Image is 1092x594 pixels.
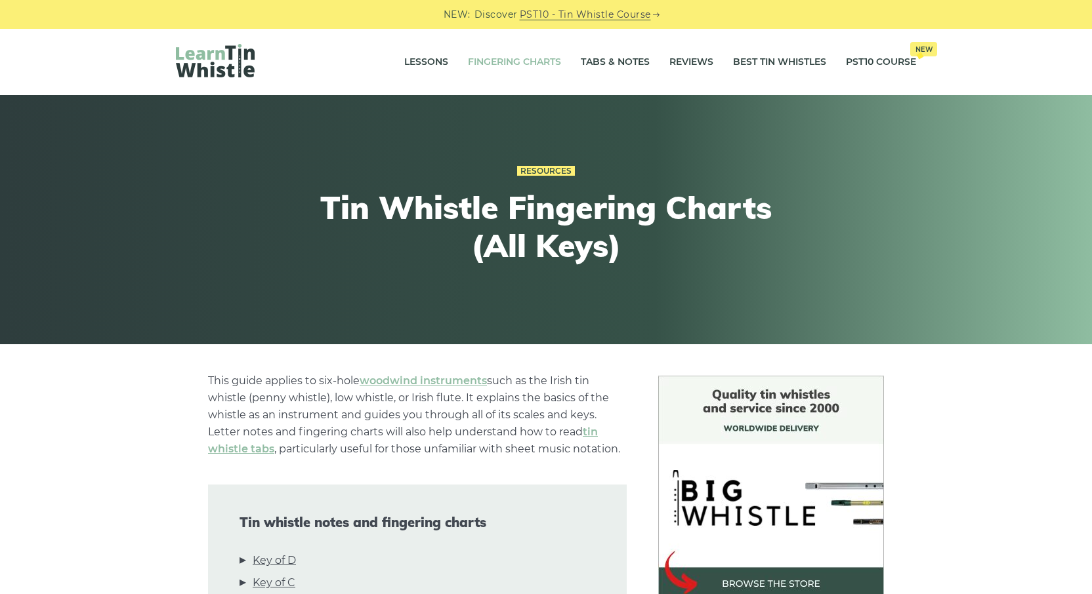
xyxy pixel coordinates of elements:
[846,46,916,79] a: PST10 CourseNew
[910,42,937,56] span: New
[208,372,627,458] p: This guide applies to six-hole such as the Irish tin whistle (penny whistle), low whistle, or Iri...
[240,515,595,530] span: Tin whistle notes and fingering charts
[733,46,826,79] a: Best Tin Whistles
[581,46,650,79] a: Tabs & Notes
[404,46,448,79] a: Lessons
[176,44,255,77] img: LearnTinWhistle.com
[253,552,296,569] a: Key of D
[468,46,561,79] a: Fingering Charts
[304,189,787,264] h1: Tin Whistle Fingering Charts (All Keys)
[253,574,295,591] a: Key of C
[360,374,487,387] a: woodwind instruments
[517,166,575,176] a: Resources
[669,46,713,79] a: Reviews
